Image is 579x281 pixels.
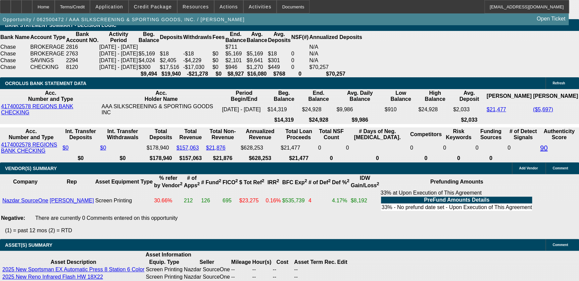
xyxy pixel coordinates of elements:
[5,166,57,171] span: VENDOR(S) SUMMARY
[176,155,205,162] th: $157,063
[246,50,268,57] td: $5,169
[381,204,532,211] td: 33% - No prefund date set - Upon Execution of This Agreement
[301,103,335,116] td: $24,928
[184,190,200,212] td: 212
[138,57,159,64] td: $4,024
[265,190,281,212] td: 0.16%
[291,50,309,57] td: 0
[552,243,568,247] span: Comment
[183,31,212,44] th: Withdrawls
[62,155,99,162] th: $0
[66,44,99,50] td: 2816
[95,190,153,212] td: Screen Printing
[272,266,292,273] td: --
[410,128,442,141] th: Competitors
[384,90,417,103] th: Low Balance
[304,178,307,183] sup: 2
[154,175,183,188] b: % refer by Vendor
[453,117,486,123] th: $2,033
[328,178,330,183] sup: 2
[30,64,66,71] td: CHECKING
[337,259,347,266] th: Edit
[145,274,183,280] td: Screen Printing
[552,166,568,170] span: Comment
[2,198,48,203] a: Nazdar SourceOne
[309,64,362,70] div: $70,257
[533,107,553,112] a: ($5,697)
[418,90,452,103] th: High Balance
[146,252,191,257] b: Asset Information
[252,259,271,265] b: Hour(s)
[146,155,176,162] th: $178,940
[294,259,336,266] th: Asset Term Recommendation
[346,128,409,141] th: # Days of Neg. [MEDICAL_DATA].
[268,57,291,64] td: $301
[30,44,66,50] td: BROKERAGE
[100,145,106,151] a: $0
[272,274,292,280] td: --
[183,71,212,77] th: -$21,278
[309,31,362,44] th: Annualized Deposits
[309,44,362,50] td: N/A
[346,155,409,162] th: 0
[268,50,291,57] td: $18
[100,128,145,141] th: Int. Transfer Withdrawals
[1,128,61,141] th: Acc. Number and Type
[309,71,362,77] th: $70,257
[280,142,317,154] td: $21,477
[347,178,349,183] sup: 2
[552,81,565,85] span: Refresh
[332,179,349,185] b: Def %
[1,90,101,103] th: Acc. Number and Type
[201,190,222,212] td: 126
[268,31,291,44] th: Avg. Deposits
[99,64,138,71] td: [DATE] - [DATE]
[443,142,475,154] td: 0
[13,179,38,185] b: Company
[5,228,579,234] p: (1) = past 12 mos (2) = RTD
[351,175,379,188] b: IDW Gain/Loss
[95,4,123,9] span: Application
[267,117,301,123] th: $14,319
[183,64,212,71] td: -$17,030
[62,128,99,141] th: Int. Transfer Deposits
[30,50,66,57] td: BROKERAGE
[5,81,86,86] span: OCROLUS BANK STATEMENT DATA
[225,57,246,64] td: $2,101
[183,4,209,9] span: Resources
[291,71,309,77] th: 0
[291,57,309,64] td: 0
[336,103,383,116] td: $9,986
[134,4,172,9] span: Credit Package
[475,142,506,154] td: 0
[35,215,178,221] span: There are currently 0 Comments entered on this opportunity
[206,145,226,151] a: $21,876
[30,31,66,44] th: Account Type
[219,178,221,183] sup: 2
[424,197,489,203] b: PreFund Amounts Details
[2,267,144,272] a: 2025 New Sportsman EX Automatic Press 8 Station 6 Color
[453,90,486,103] th: Avg. Deposit
[159,71,183,77] th: $19,940
[252,274,272,280] td: --
[183,57,212,64] td: -$4,229
[486,107,506,112] a: $21,477
[262,178,264,183] sup: 2
[212,64,225,71] td: $0
[318,128,345,141] th: Sum of the Total NSF Count and Total Overdraft Fee Count from Ocrolus
[138,50,159,57] td: $5,169
[99,31,138,44] th: Activity Period
[183,50,212,57] td: -$18
[178,0,214,13] button: Resources
[146,128,176,141] th: Total Deposits
[101,103,221,116] td: AAA SILKSCREENING & SPORTING GOODS INC
[212,71,225,77] th: $0
[309,57,362,64] td: N/A
[184,274,230,280] td: Nazdar SourceOne
[66,64,99,71] td: 8120
[50,198,94,203] a: [PERSON_NAME]
[145,259,183,266] th: Equip. Type
[453,103,486,116] td: $2,033
[282,179,307,185] b: BFC Exp
[246,71,268,77] th: $16,080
